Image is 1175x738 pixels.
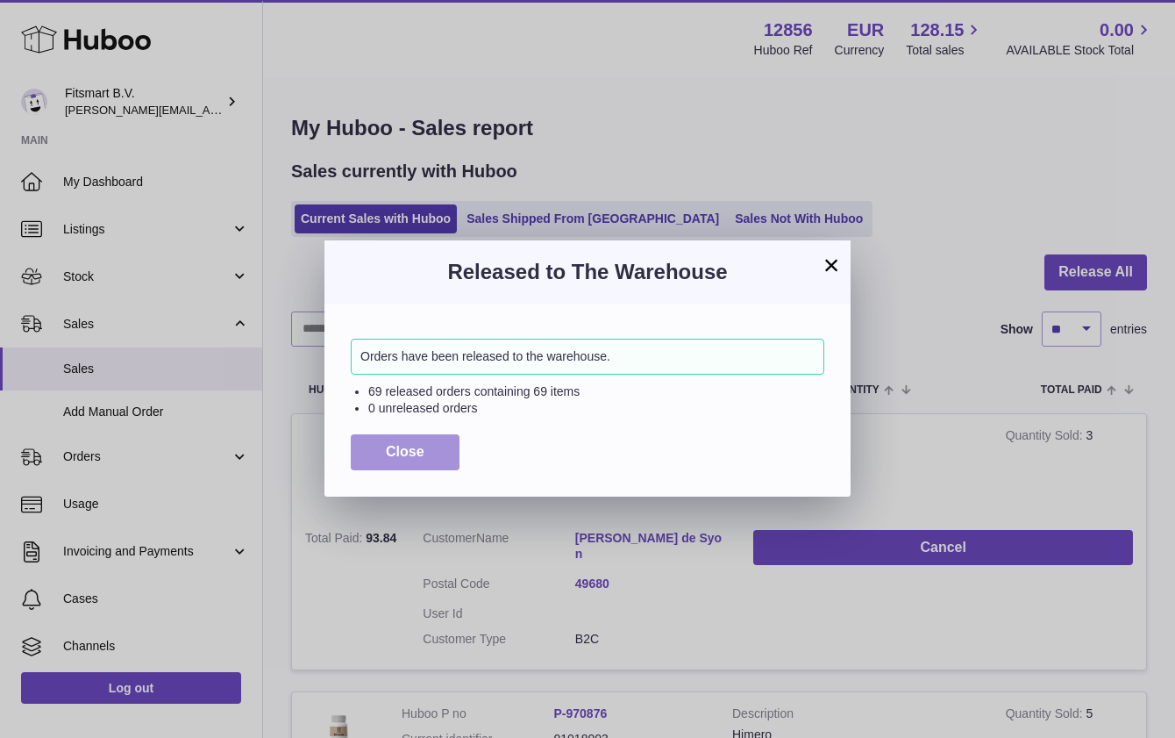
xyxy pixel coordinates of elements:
button: × [821,254,842,276]
div: Orders have been released to the warehouse. [351,339,824,375]
button: Close [351,434,459,470]
h3: Released to The Warehouse [351,258,824,286]
li: 69 released orders containing 69 items [368,383,824,400]
li: 0 unreleased orders [368,400,824,417]
span: Close [386,444,424,459]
